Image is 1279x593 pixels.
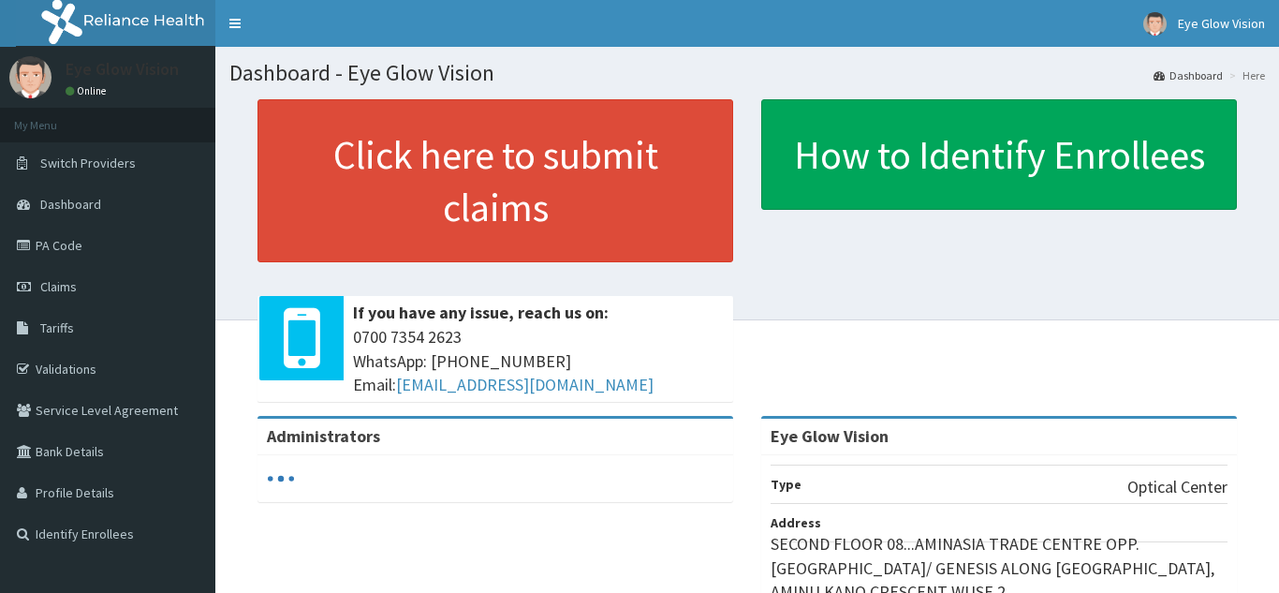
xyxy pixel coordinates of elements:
[40,196,101,213] span: Dashboard
[771,476,801,493] b: Type
[66,61,179,78] p: Eye Glow Vision
[267,465,295,493] svg: audio-loading
[1178,15,1265,32] span: Eye Glow Vision
[353,302,609,323] b: If you have any issue, reach us on:
[66,84,110,97] a: Online
[229,61,1265,85] h1: Dashboard - Eye Glow Vision
[1127,475,1228,499] p: Optical Center
[40,278,77,295] span: Claims
[1154,67,1223,83] a: Dashboard
[396,374,654,395] a: [EMAIL_ADDRESS][DOMAIN_NAME]
[9,56,51,98] img: User Image
[1143,12,1167,36] img: User Image
[771,425,889,447] strong: Eye Glow Vision
[771,514,821,531] b: Address
[257,99,733,262] a: Click here to submit claims
[1225,67,1265,83] li: Here
[353,325,724,397] span: 0700 7354 2623 WhatsApp: [PHONE_NUMBER] Email:
[761,99,1237,210] a: How to Identify Enrollees
[267,425,380,447] b: Administrators
[40,155,136,171] span: Switch Providers
[40,319,74,336] span: Tariffs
